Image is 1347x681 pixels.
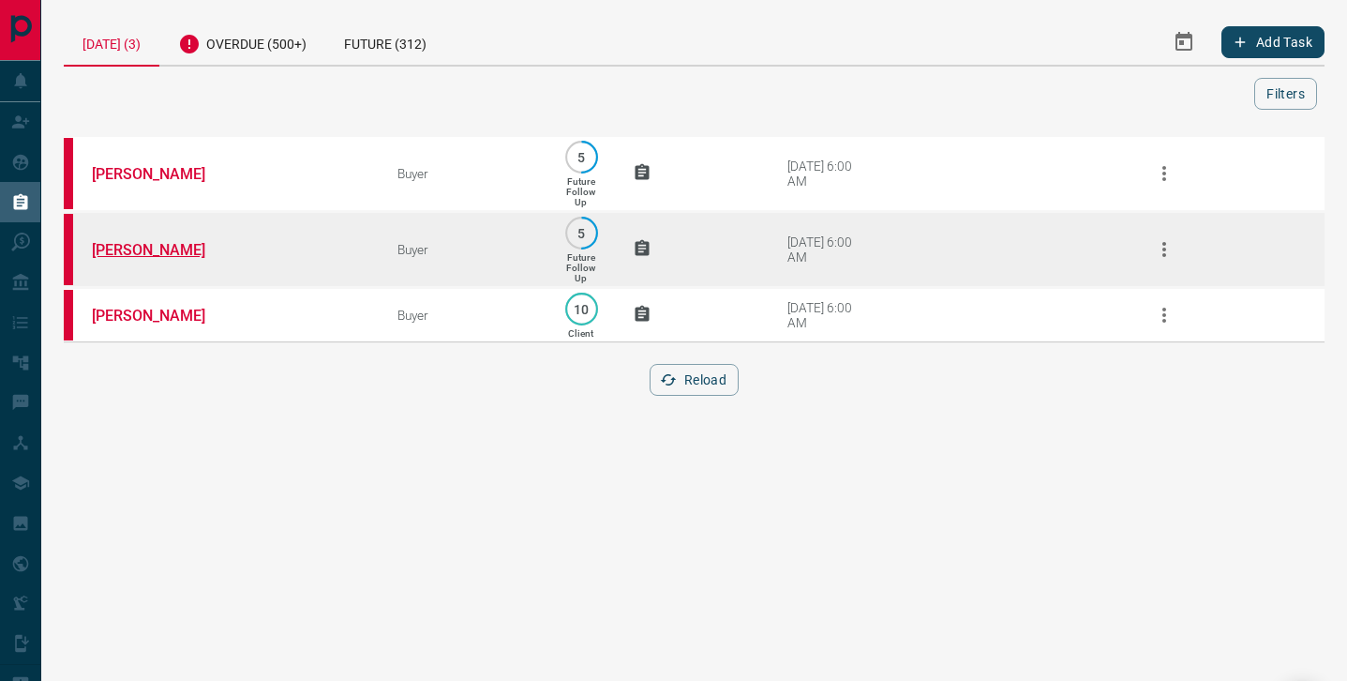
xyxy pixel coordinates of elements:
[575,226,589,240] p: 5
[159,19,325,65] div: Overdue (500+)
[325,19,445,65] div: Future (312)
[650,364,739,396] button: Reload
[64,138,73,209] div: property.ca
[397,242,530,257] div: Buyer
[1221,26,1325,58] button: Add Task
[787,159,867,189] div: [DATE] 6:00 AM
[1161,20,1206,65] button: Select Date Range
[787,235,867,265] div: [DATE] 6:00 AM
[92,307,232,325] a: [PERSON_NAME]
[64,214,73,285] div: property.ca
[566,252,595,283] p: Future Follow Up
[64,19,159,67] div: [DATE] (3)
[92,241,232,259] a: [PERSON_NAME]
[787,300,867,330] div: [DATE] 6:00 AM
[575,150,589,164] p: 5
[566,176,595,207] p: Future Follow Up
[92,165,232,183] a: [PERSON_NAME]
[397,166,530,181] div: Buyer
[1254,78,1317,110] button: Filters
[575,302,589,316] p: 10
[397,308,530,323] div: Buyer
[64,290,73,340] div: property.ca
[568,328,593,339] p: Client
